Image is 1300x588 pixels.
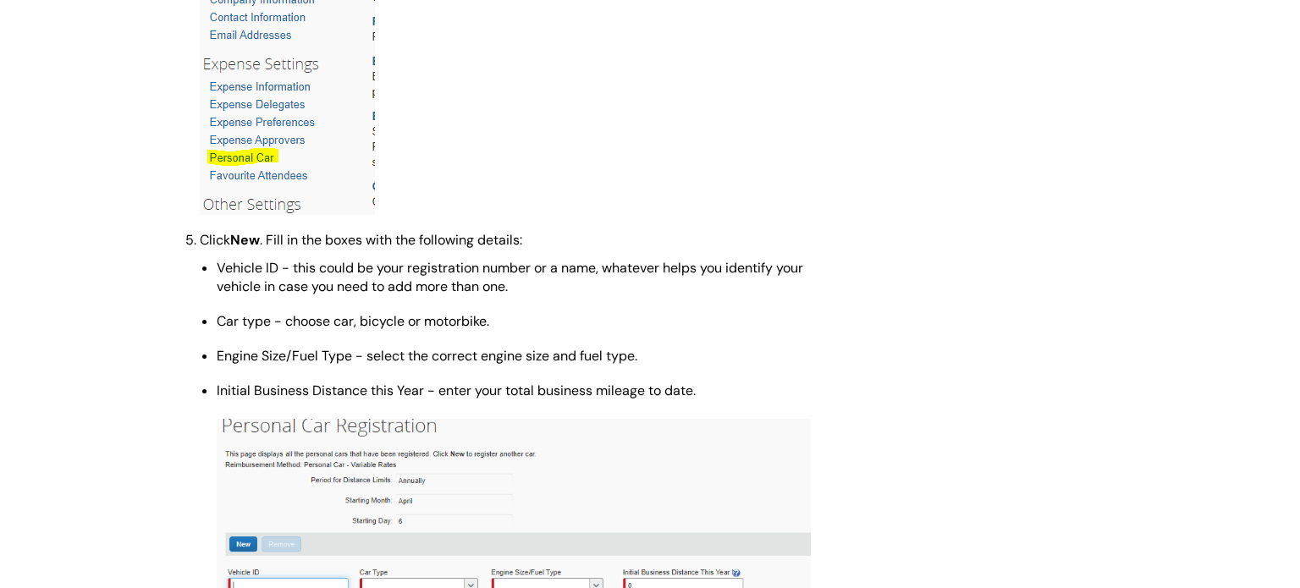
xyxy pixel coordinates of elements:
[217,347,637,365] span: Engine Size/Fuel Type - select the correct engine size and fuel type.
[217,312,489,330] span: Car type - choose car, bicycle or motorbike.
[217,382,811,540] span: Initial Business Distance this Year - enter your total business mileage to date.
[200,231,522,249] span: Click . Fill in the boxes with the following details:
[217,259,803,295] span: Vehicle ID - this could be your registration number or a name, whatever helps you identify your v...
[230,231,260,249] strong: New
